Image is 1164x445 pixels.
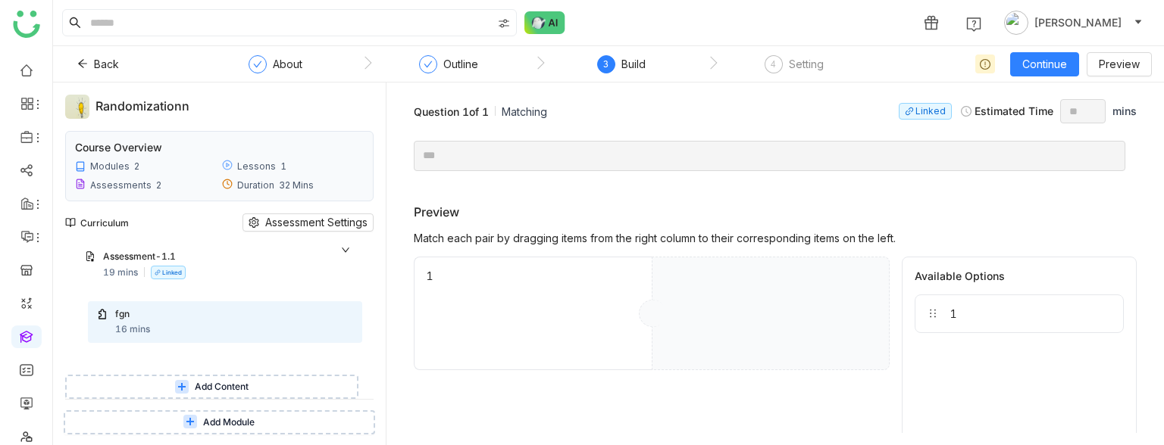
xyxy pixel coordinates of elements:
div: Duration [237,179,274,191]
button: [PERSON_NAME] [1001,11,1146,35]
button: Add Content [65,375,358,399]
div: 32 Mins [279,179,314,191]
img: logo [13,11,40,38]
div: 19 mins [103,266,192,280]
div: Assessment-1.1 [103,250,323,264]
span: Assessment Settings [265,214,368,231]
div: About [249,55,302,82]
div: Build [621,55,646,73]
span: mins [1112,103,1137,120]
div: Question 1 of 1 [414,104,489,120]
div: Outline [419,55,478,82]
img: matching_card.svg [97,309,108,319]
div: Assessments [90,179,152,191]
span: Add Content [195,380,249,394]
span: 4 [771,58,776,70]
div: Assessment-1.119 minsLinked [76,241,362,289]
div: Curriculum [65,217,129,229]
img: help.svg [966,17,981,32]
div: Estimated Time [961,99,1137,123]
span: Preview [1099,56,1140,73]
span: Add Module [203,415,255,430]
span: 3 [603,58,609,70]
button: Back [65,52,131,76]
div: fgn [115,307,324,322]
div: 4Setting [765,55,824,82]
img: avatar [1004,11,1028,35]
button: Continue [1010,52,1079,76]
div: 2 [156,179,161,191]
div: Lessons [237,160,276,172]
div: 16 mins [115,322,150,337]
div: Outline [443,55,478,73]
div: 2 [134,160,139,172]
div: 1 [280,160,286,172]
button: Preview [1087,52,1152,76]
div: 1 [950,307,957,320]
span: Continue [1022,56,1067,73]
div: Setting [789,55,824,73]
div: Randomizationn [95,97,343,117]
div: About [273,55,302,73]
div: Available Options [915,269,1124,282]
div: 1 [414,257,652,370]
div: Matching [502,104,547,120]
button: Assessment Settings [242,213,374,232]
button: Add Module [64,410,375,434]
nz-tag: Linked [899,103,952,120]
span: [PERSON_NAME] [1034,14,1122,31]
div: Course Overview [75,141,162,154]
div: Match each pair by dragging items from the right column to their corresponding items on the left. [414,232,1137,244]
img: ask-buddy-normal.svg [524,11,565,34]
div: Preview [414,204,459,219]
img: assessment.svg [85,251,95,262]
div: 3Build [597,55,646,82]
span: Back [94,56,119,73]
div: Modules [90,160,130,172]
img: search-type.svg [498,17,510,30]
nz-tag: Linked [151,266,186,279]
